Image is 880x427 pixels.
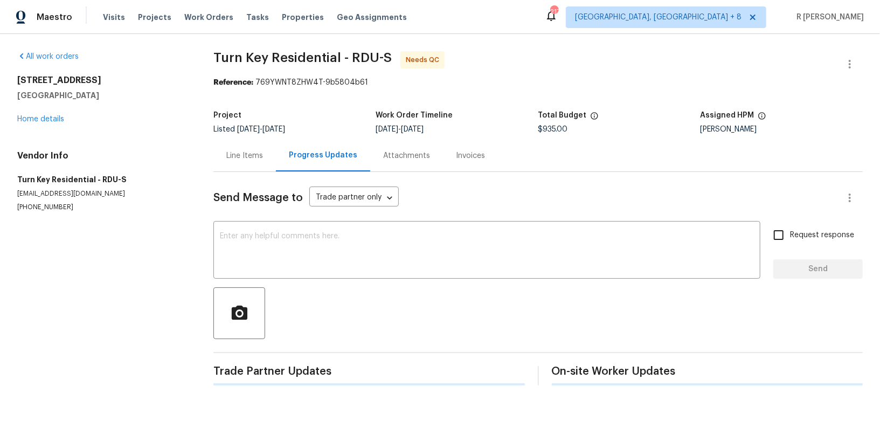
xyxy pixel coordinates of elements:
p: [EMAIL_ADDRESS][DOMAIN_NAME] [17,189,188,198]
a: All work orders [17,53,79,60]
span: - [376,126,424,133]
div: 217 [550,6,558,17]
span: Turn Key Residential - RDU-S [213,51,392,64]
span: R [PERSON_NAME] [792,12,864,23]
p: [PHONE_NUMBER] [17,203,188,212]
div: Attachments [383,150,430,161]
span: Maestro [37,12,72,23]
h5: Assigned HPM [701,112,754,119]
span: Visits [103,12,125,23]
span: Needs QC [406,54,444,65]
span: [DATE] [262,126,285,133]
h5: Turn Key Residential - RDU-S [17,174,188,185]
div: Invoices [456,150,485,161]
span: On-site Worker Updates [552,366,863,377]
h2: [STREET_ADDRESS] [17,75,188,86]
h5: [GEOGRAPHIC_DATA] [17,90,188,101]
span: Request response [790,230,854,241]
div: Trade partner only [309,189,399,207]
span: - [237,126,285,133]
span: Trade Partner Updates [213,366,525,377]
h5: Work Order Timeline [376,112,453,119]
b: Reference: [213,79,253,86]
a: Home details [17,115,64,123]
h4: Vendor Info [17,150,188,161]
div: 769YWNT8ZHW4T-9b5804b61 [213,77,863,88]
span: Send Message to [213,192,303,203]
h5: Total Budget [538,112,587,119]
span: [DATE] [376,126,398,133]
span: [DATE] [237,126,260,133]
span: Geo Assignments [337,12,407,23]
div: [PERSON_NAME] [701,126,863,133]
span: $935.00 [538,126,568,133]
span: The total cost of line items that have been proposed by Opendoor. This sum includes line items th... [590,112,599,126]
span: Projects [138,12,171,23]
span: [DATE] [401,126,424,133]
span: Listed [213,126,285,133]
span: Work Orders [184,12,233,23]
div: Progress Updates [289,150,357,161]
h5: Project [213,112,241,119]
div: Line Items [226,150,263,161]
span: The hpm assigned to this work order. [758,112,766,126]
span: Properties [282,12,324,23]
span: Tasks [246,13,269,21]
span: [GEOGRAPHIC_DATA], [GEOGRAPHIC_DATA] + 8 [575,12,742,23]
